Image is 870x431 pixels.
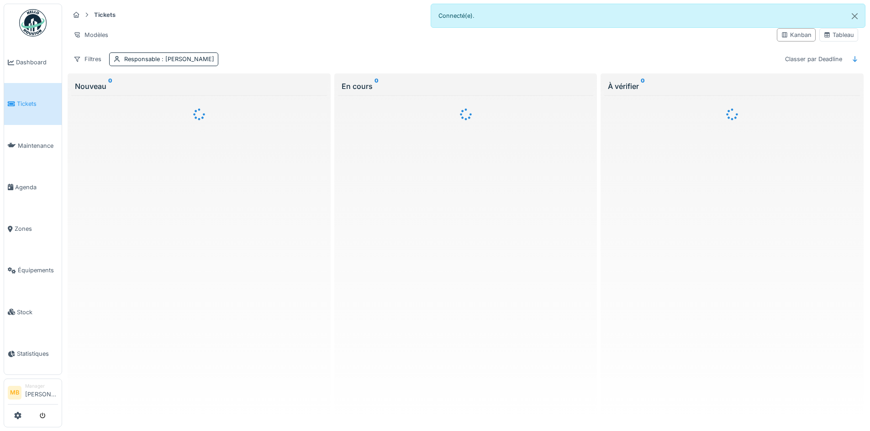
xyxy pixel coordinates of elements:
[69,52,105,66] div: Filtres
[15,224,58,233] span: Zones
[4,291,62,333] a: Stock
[844,4,865,28] button: Close
[4,166,62,208] a: Agenda
[108,81,112,92] sup: 0
[18,141,58,150] span: Maintenance
[342,81,590,92] div: En cours
[25,383,58,389] div: Manager
[69,28,112,42] div: Modèles
[823,31,854,39] div: Tableau
[8,383,58,405] a: MB Manager[PERSON_NAME]
[8,386,21,400] li: MB
[4,42,62,83] a: Dashboard
[781,31,812,39] div: Kanban
[75,81,323,92] div: Nouveau
[17,349,58,358] span: Statistiques
[90,10,119,19] strong: Tickets
[4,83,62,125] a: Tickets
[16,58,58,67] span: Dashboard
[25,383,58,402] li: [PERSON_NAME]
[781,52,846,66] div: Classer par Deadline
[17,99,58,108] span: Tickets
[431,4,866,28] div: Connecté(e).
[4,333,62,374] a: Statistiques
[4,249,62,291] a: Équipements
[18,266,58,275] span: Équipements
[19,9,47,36] img: Badge_color-CXgf-gQk.svg
[608,81,856,92] div: À vérifier
[4,208,62,249] a: Zones
[17,308,58,317] span: Stock
[124,55,214,63] div: Responsable
[374,81,379,92] sup: 0
[641,81,645,92] sup: 0
[15,183,58,192] span: Agenda
[160,56,214,62] span: : [PERSON_NAME]
[4,125,62,166] a: Maintenance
